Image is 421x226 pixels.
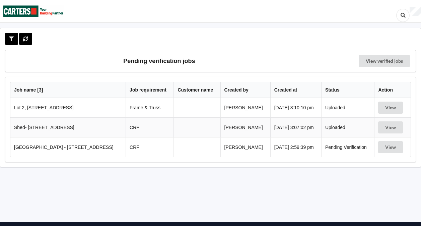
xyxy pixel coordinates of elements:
[10,117,126,137] td: Shed- [STREET_ADDRESS]
[378,141,403,153] button: View
[270,137,321,157] td: [DATE] 2:59:39 pm
[173,82,220,98] th: Customer name
[220,117,270,137] td: [PERSON_NAME]
[321,82,374,98] th: Status
[321,117,374,137] td: Uploaded
[374,82,411,98] th: Action
[410,7,421,16] div: User Profile
[10,137,126,157] td: [GEOGRAPHIC_DATA] - [STREET_ADDRESS]
[220,137,270,157] td: [PERSON_NAME]
[126,82,173,98] th: Job requirement
[378,102,403,114] button: View
[321,98,374,117] td: Uploaded
[270,117,321,137] td: [DATE] 3:07:02 pm
[10,82,126,98] th: Job name [ 3 ]
[359,55,410,67] a: View verified jobs
[270,98,321,117] td: [DATE] 3:10:10 pm
[378,145,404,150] a: View
[220,98,270,117] td: [PERSON_NAME]
[220,82,270,98] th: Created by
[321,137,374,157] td: Pending Verification
[378,105,404,110] a: View
[378,125,404,130] a: View
[270,82,321,98] th: Created at
[126,117,173,137] td: CRF
[10,55,308,67] h3: Pending verification jobs
[3,0,64,22] img: Carters
[126,137,173,157] td: CRF
[10,98,126,117] td: Lot 2, [STREET_ADDRESS]
[126,98,173,117] td: Frame & Truss
[378,121,403,133] button: View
